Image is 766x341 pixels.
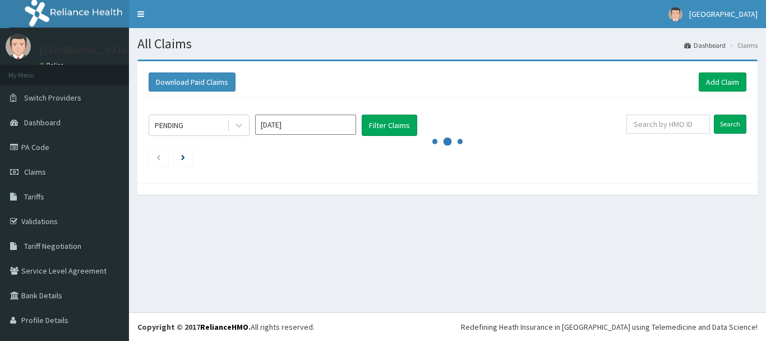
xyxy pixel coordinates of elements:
[24,167,46,177] span: Claims
[668,7,682,21] img: User Image
[699,72,746,92] a: Add Claim
[137,37,758,51] h1: All Claims
[461,321,758,333] div: Redefining Heath Insurance in [GEOGRAPHIC_DATA] using Telemedicine and Data Science!
[255,115,356,135] input: Select Month and Year
[155,120,183,131] div: PENDING
[149,72,236,92] button: Download Paid Claims
[156,152,161,162] a: Previous page
[39,46,132,56] p: [GEOGRAPHIC_DATA]
[626,115,710,134] input: Search by HMO ID
[362,115,417,136] button: Filter Claims
[181,152,185,162] a: Next page
[24,117,61,128] span: Dashboard
[727,40,758,50] li: Claims
[39,61,66,69] a: Online
[24,241,81,251] span: Tariff Negotiation
[684,40,726,50] a: Dashboard
[689,9,758,19] span: [GEOGRAPHIC_DATA]
[431,125,464,158] svg: audio-loading
[200,322,248,332] a: RelianceHMO
[24,93,81,103] span: Switch Providers
[714,115,746,134] input: Search
[24,192,44,202] span: Tariffs
[129,312,766,341] footer: All rights reserved.
[137,322,251,332] strong: Copyright © 2017 .
[6,34,31,59] img: User Image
